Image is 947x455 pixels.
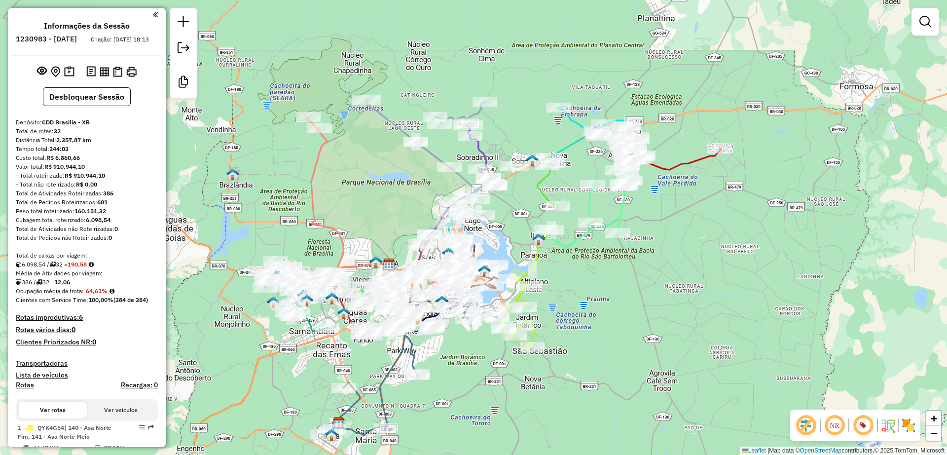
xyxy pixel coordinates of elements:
[16,269,158,278] div: Média de Atividades por viagem:
[74,207,106,215] strong: 160.151,32
[16,145,158,153] div: Tempo total:
[49,262,56,267] i: Total de rotas
[16,359,158,368] h4: Transportadoras
[16,162,158,171] div: Valor total:
[931,412,937,424] span: +
[624,153,637,166] img: 106 UDC WCL Planaltina Arapoanga
[79,313,83,322] strong: 6
[16,279,22,285] i: Total de Atividades
[16,233,158,242] div: Total de Pedidos não Roteirizados:
[16,216,158,225] div: Cubagem total roteirizado:
[442,247,455,260] img: 104 UDC Light Plano Piloto
[16,262,22,267] i: Cubagem total roteirizado
[109,288,114,294] em: Média calculada utilizando a maior ocupação (%Peso ou %Cubagem) de cada rota da sessão. Rotas cro...
[226,168,239,181] img: Warecloud Brazlândia
[767,447,769,454] span: |
[326,292,338,305] img: 101 UDC Light Taguatinga
[139,424,145,430] em: Opções
[270,270,283,283] img: 130 UDC WCL Ceilândia Norte
[300,294,313,307] img: 132 UDC WCL Ceilândia Sul
[16,225,158,233] div: Total de Atividades não Roteirizadas:
[16,198,158,207] div: Total de Pedidos Roteirizados:
[16,381,34,389] a: Rotas
[174,72,193,94] a: Criar modelo
[76,181,97,188] strong: R$ 0,00
[926,426,941,441] a: Zoom out
[54,278,70,286] strong: 12,06
[37,424,64,431] span: QYK4G54
[86,287,108,295] strong: 64,61%
[121,381,158,389] h4: Recargas: 0
[103,190,113,197] strong: 386
[740,447,947,455] div: Map data © contributors,© 2025 TomTom, Microsoft
[532,233,545,246] img: 133 UDC WCL Itapoã
[267,296,280,309] img: 116 UDC WCL Sol Nascente
[44,21,130,31] h4: Informações da Sessão
[109,234,112,241] strong: 0
[16,371,158,379] h4: Lista de veículos
[84,64,98,79] button: Logs desbloquear sessão
[369,256,382,268] img: 121 UDC WCL Estrutural
[337,307,350,320] img: 113 UDC WCL Taguatinga Sul
[49,64,62,79] button: Centralizar mapa no depósito ou ponto de apoio
[114,225,118,232] strong: 0
[97,198,108,206] strong: 601
[16,313,158,322] h4: Rotas improdutivas:
[36,279,42,285] i: Total de rotas
[851,414,875,437] span: Exibir número da rota
[33,443,94,453] td: 44,47 KM
[16,180,158,189] div: - Total não roteirizado:
[742,447,766,454] a: Leaflet
[16,127,158,136] div: Total de rotas:
[92,338,96,346] strong: 0
[43,87,131,106] button: Desbloquear Sessão
[23,445,29,451] i: Distância Total
[89,262,94,267] i: Meta Caixas/viagem: 195,30 Diferença: -4,72
[18,424,111,440] span: | 140 - Asa Norte Fim, 141 - Asa Norte Meio
[68,261,87,268] strong: 190,58
[113,296,148,303] strong: (384 de 384)
[16,35,77,43] h6: 1230983 - [DATE]
[111,65,124,79] button: Visualizar Romaneio
[56,136,91,144] strong: 2.357,87 km
[800,447,842,454] a: OpenStreetMap
[46,154,80,161] strong: R$ 6.860,66
[174,12,193,34] a: Nova sessão e pesquisa
[19,402,87,418] button: Ver rotas
[16,153,158,162] div: Custo total:
[931,427,937,439] span: −
[62,64,76,79] button: Painel de Sugestão
[153,9,158,20] a: Clique aqui para minimizar o painel
[49,145,69,152] strong: 244:03
[332,417,345,429] img: CDD Brasilia - BR
[16,118,158,127] div: Depósito:
[380,301,393,313] img: 114 UDC WCL Guará
[16,251,158,260] div: Total de caixas por viagem:
[794,414,818,437] span: Exibir deslocamento
[86,216,110,224] strong: 6.098,54
[18,424,111,440] span: 1 -
[16,171,158,180] div: - Total roteirizado:
[98,65,111,78] button: Visualizar relatório de Roteirização
[124,65,139,79] button: Imprimir Rotas
[526,154,539,167] img: 122 UDC WCL Sobradinho
[87,35,153,44] div: Criação: [DATE] 18:13
[325,428,338,441] img: CDD Gama
[297,289,310,302] img: 123 UDC WCL Taguatinga Centro
[16,260,158,269] div: 6.098,54 / 32 =
[16,338,158,346] h4: Clientes Priorizados NR:
[16,136,158,145] div: Distância Total:
[65,172,105,179] strong: R$ 910.944,10
[148,424,154,430] em: Rota exportada
[72,325,75,334] strong: 0
[54,127,61,135] strong: 32
[16,326,158,334] h4: Rotas vários dias:
[44,163,85,170] strong: R$ 910.944,10
[94,445,102,451] i: % de utilização do peso
[35,64,49,79] button: Exibir sessão original
[88,296,113,303] strong: 100,00%
[478,265,491,277] img: 129 UDC WCL Vila Planalto
[880,417,896,433] img: Fluxo de ruas
[16,278,158,287] div: 386 / 32 =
